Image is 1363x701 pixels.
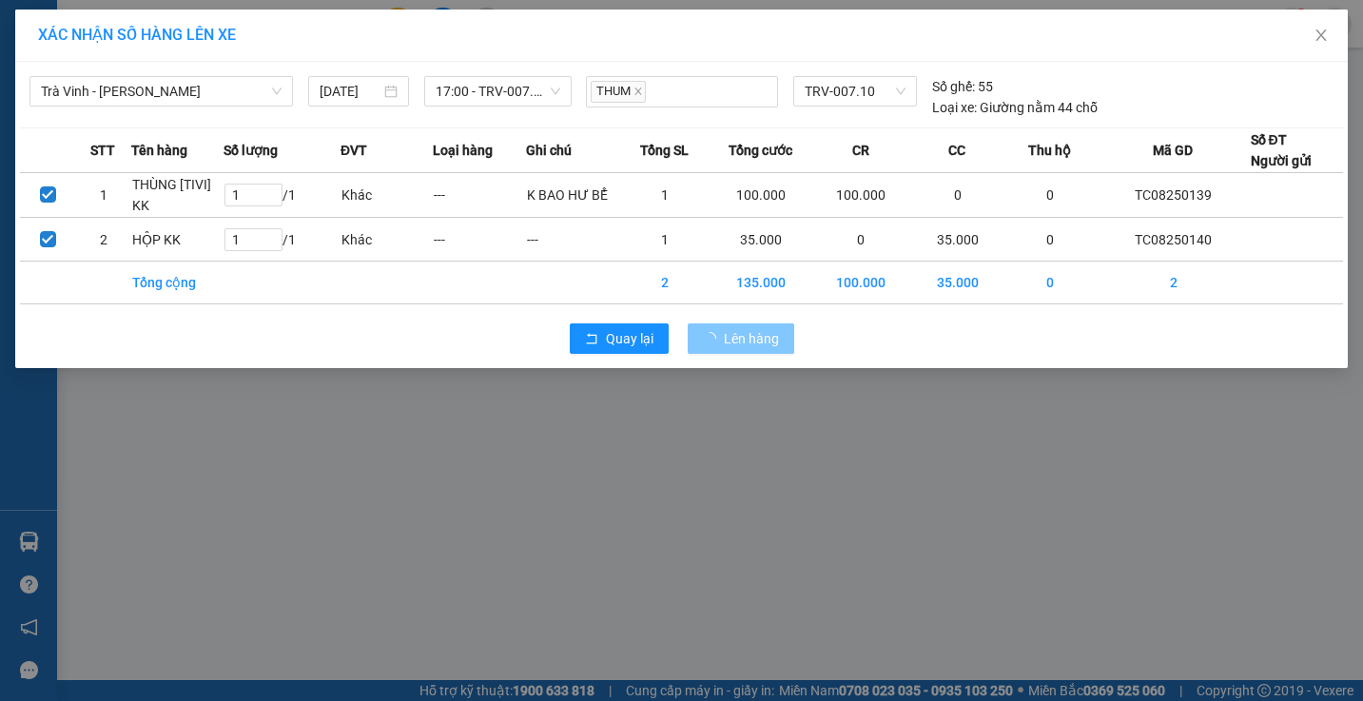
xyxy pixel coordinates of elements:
[1251,129,1312,171] div: Số ĐT Người gửi
[433,140,493,161] span: Loại hàng
[948,140,965,161] span: CC
[729,140,792,161] span: Tổng cước
[633,87,643,96] span: close
[688,323,794,354] button: Lên hàng
[1003,173,1096,218] td: 0
[1153,140,1193,161] span: Mã GD
[131,218,224,262] td: HỘP KK
[90,140,115,161] span: STT
[224,218,341,262] td: / 1
[433,173,525,218] td: ---
[433,218,525,262] td: ---
[932,76,993,97] div: 55
[526,173,618,218] td: K BAO HƯ BỂ
[618,173,711,218] td: 1
[75,218,130,262] td: 2
[911,173,1003,218] td: 0
[711,262,811,304] td: 135.000
[606,328,653,349] span: Quay lại
[932,97,1098,118] div: Giường nằm 44 chỗ
[724,328,779,349] span: Lên hàng
[640,140,689,161] span: Tổng SL
[811,173,911,218] td: 100.000
[711,173,811,218] td: 100.000
[341,140,367,161] span: ĐVT
[911,262,1003,304] td: 35.000
[1028,140,1071,161] span: Thu hộ
[1003,262,1096,304] td: 0
[811,262,911,304] td: 100.000
[932,76,975,97] span: Số ghế:
[811,218,911,262] td: 0
[1097,218,1251,262] td: TC08250140
[131,173,224,218] td: THÙNG [TIVI] KK
[341,173,433,218] td: Khác
[341,218,433,262] td: Khác
[618,262,711,304] td: 2
[526,140,572,161] span: Ghi chú
[585,332,598,347] span: rollback
[41,77,282,106] span: Trà Vinh - Hồ Chí Minh
[711,218,811,262] td: 35.000
[703,332,724,345] span: loading
[224,173,341,218] td: / 1
[852,140,869,161] span: CR
[1097,173,1251,218] td: TC08250139
[618,218,711,262] td: 1
[320,81,380,102] input: 12/08/2025
[38,26,236,44] span: XÁC NHẬN SỐ HÀNG LÊN XE
[526,218,618,262] td: ---
[1295,10,1348,63] button: Close
[436,77,560,106] span: 17:00 - TRV-007.10
[805,77,905,106] span: TRV-007.10
[131,140,187,161] span: Tên hàng
[224,140,278,161] span: Số lượng
[591,81,646,103] span: THUM
[75,173,130,218] td: 1
[1097,262,1251,304] td: 2
[1003,218,1096,262] td: 0
[570,323,669,354] button: rollbackQuay lại
[932,97,977,118] span: Loại xe:
[911,218,1003,262] td: 35.000
[131,262,224,304] td: Tổng cộng
[1314,28,1329,43] span: close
